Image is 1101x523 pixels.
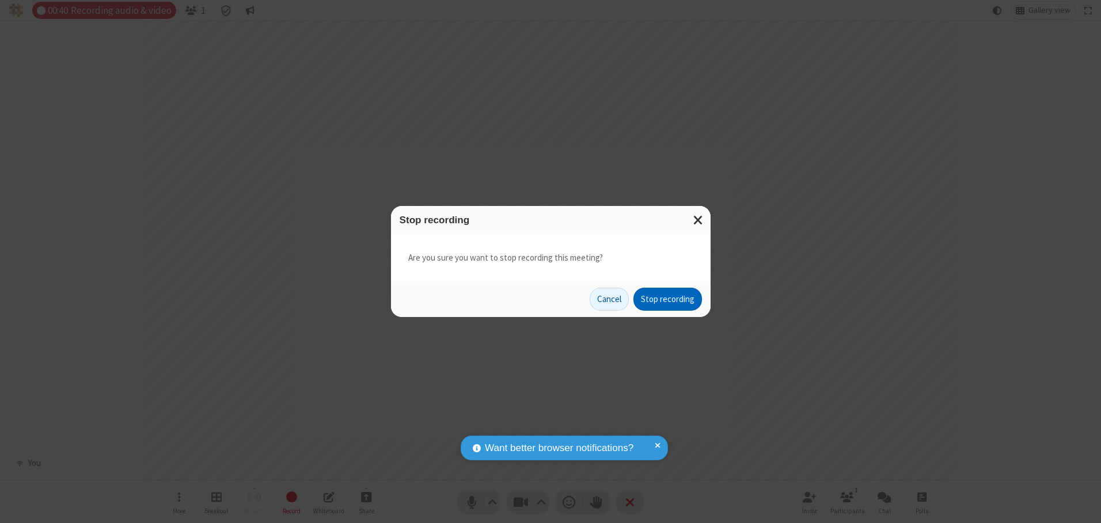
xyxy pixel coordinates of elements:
button: Cancel [590,288,629,311]
button: Stop recording [633,288,702,311]
div: Are you sure you want to stop recording this meeting? [391,234,711,282]
span: Want better browser notifications? [485,441,633,456]
h3: Stop recording [400,215,702,226]
button: Close modal [686,206,711,234]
